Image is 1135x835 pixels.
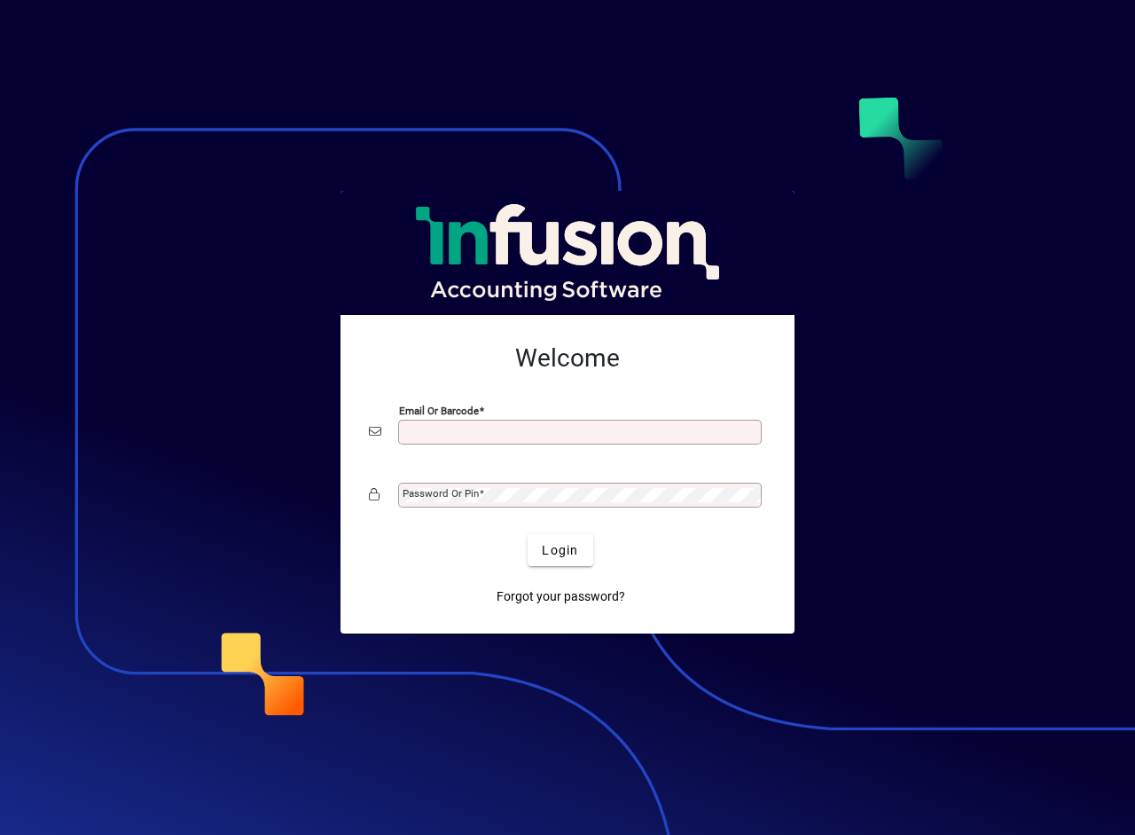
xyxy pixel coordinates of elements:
[403,487,479,500] mat-label: Password or Pin
[489,580,632,612] a: Forgot your password?
[399,405,479,417] mat-label: Email or Barcode
[528,534,592,566] button: Login
[497,587,625,606] span: Forgot your password?
[369,343,766,374] h2: Welcome
[542,541,578,560] span: Login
